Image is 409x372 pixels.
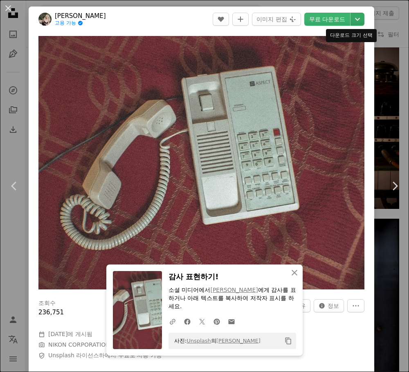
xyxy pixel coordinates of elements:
a: 고용 가능 [55,20,106,27]
p: 소셜 미디어에서 에게 감사를 표하거나 아래 텍스트를 복사하여 저작자 표시를 하세요. [169,286,296,311]
button: 클립보드에 복사하기 [281,334,295,348]
button: 이 이미지 관련 통계 [314,299,344,312]
a: 이메일로 공유에 공유 [224,313,239,329]
span: 에 게시됨 [48,331,92,337]
a: 다음 [380,147,409,225]
button: 이 이미지 확대 [38,36,364,289]
a: 무료 다운로드 [304,13,350,26]
span: 236,751 [38,309,64,316]
button: 좋아요 [213,13,229,26]
a: [PERSON_NAME] [216,338,261,344]
h3: 조회수 [38,299,56,307]
h3: 감사 표현하기! [169,271,296,283]
button: 이미지 편집 [252,13,301,26]
button: 컬렉션에 추가 [232,13,249,26]
time: 2019년 3월 19일 오전 1시 37분 34초 GMT+9 [48,331,67,337]
button: 다운로드 크기 선택 [351,13,364,26]
a: Unsplash 라이선스 [48,352,99,359]
a: Facebook에 공유 [180,313,195,329]
img: 백색 유선 집 전화기 [38,36,364,289]
span: 사진: 의 [170,334,261,347]
a: Unsplash [187,338,211,344]
span: 하에서 무료로 사용 가능 [48,352,162,360]
a: Twitter에 공유 [195,313,209,329]
button: NIKON CORPORATION, NIKON D3100 [48,341,153,349]
a: Pinterest에 공유 [209,313,224,329]
button: 더 많은 작업 [347,299,364,312]
div: 다운로드 크기 선택 [326,29,377,42]
img: Shannon VanDenHeuvel의 프로필로 이동 [38,13,52,26]
a: [PERSON_NAME] [210,287,258,293]
a: [PERSON_NAME] [55,12,106,20]
span: 정보 [328,300,339,312]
